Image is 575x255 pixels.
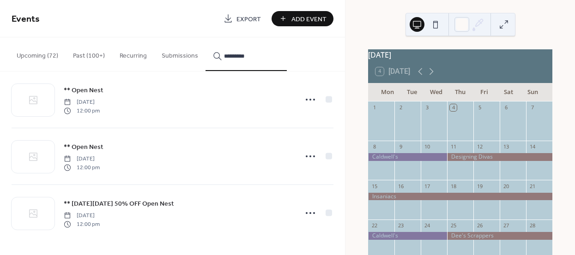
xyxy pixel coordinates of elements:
[371,143,378,150] div: 8
[64,163,100,172] span: 12:00 pm
[529,143,536,150] div: 14
[64,198,174,209] a: ** [DATE][DATE] 50% OFF Open Nest
[397,183,404,190] div: 16
[397,143,404,150] div: 9
[64,86,103,95] span: ** Open Nest
[368,232,447,240] div: Caldwell's
[9,37,66,70] button: Upcoming (72)
[371,183,378,190] div: 15
[476,104,483,111] div: 5
[450,104,457,111] div: 4
[12,10,40,28] span: Events
[472,83,496,101] div: Fri
[424,104,430,111] div: 3
[529,183,536,190] div: 21
[447,153,552,161] div: Designing Divas
[450,183,457,190] div: 18
[272,11,333,26] button: Add Event
[236,14,261,24] span: Export
[368,153,447,161] div: Caldwell's
[502,183,509,190] div: 20
[476,143,483,150] div: 12
[502,104,509,111] div: 6
[64,107,100,115] span: 12:00 pm
[112,37,154,70] button: Recurring
[368,193,552,201] div: Insaniacs
[424,143,430,150] div: 10
[521,83,545,101] div: Sun
[424,83,448,101] div: Wed
[64,142,103,152] span: ** Open Nest
[375,83,399,101] div: Mon
[424,222,430,229] div: 24
[64,85,103,95] a: ** Open Nest
[368,49,552,60] div: [DATE]
[397,222,404,229] div: 23
[448,83,472,101] div: Thu
[291,14,327,24] span: Add Event
[154,37,206,70] button: Submissions
[64,98,100,107] span: [DATE]
[529,222,536,229] div: 28
[64,220,100,228] span: 12:00 pm
[64,155,100,163] span: [DATE]
[424,183,430,190] div: 17
[529,104,536,111] div: 7
[371,222,378,229] div: 22
[450,222,457,229] div: 25
[64,142,103,152] a: ** Open Nest
[502,222,509,229] div: 27
[476,183,483,190] div: 19
[217,11,268,26] a: Export
[476,222,483,229] div: 26
[66,37,112,70] button: Past (100+)
[371,104,378,111] div: 1
[64,212,100,220] span: [DATE]
[502,143,509,150] div: 13
[399,83,424,101] div: Tue
[64,199,174,209] span: ** [DATE][DATE] 50% OFF Open Nest
[447,232,552,240] div: Dee's Scrappers
[397,104,404,111] div: 2
[496,83,521,101] div: Sat
[450,143,457,150] div: 11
